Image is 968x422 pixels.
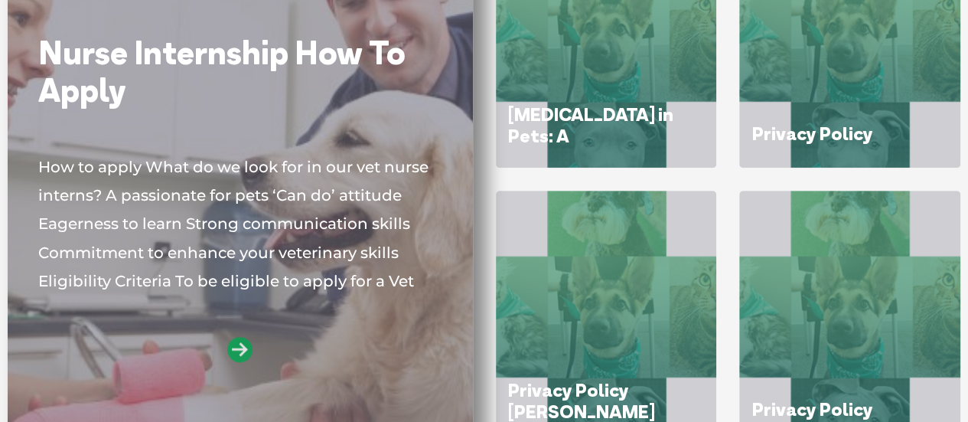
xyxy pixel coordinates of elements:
p: How to apply What do we look for in our vet nurse interns? A passionate for pets ‘Can do’ attitud... [38,153,442,291]
a: Nurse Internship How To Apply [38,32,406,110]
a: Privacy Policy [751,122,872,145]
a: Privacy Policy [751,397,872,420]
a: [MEDICAL_DATA] in Pets: A Comprehensive Guide [508,103,699,168]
